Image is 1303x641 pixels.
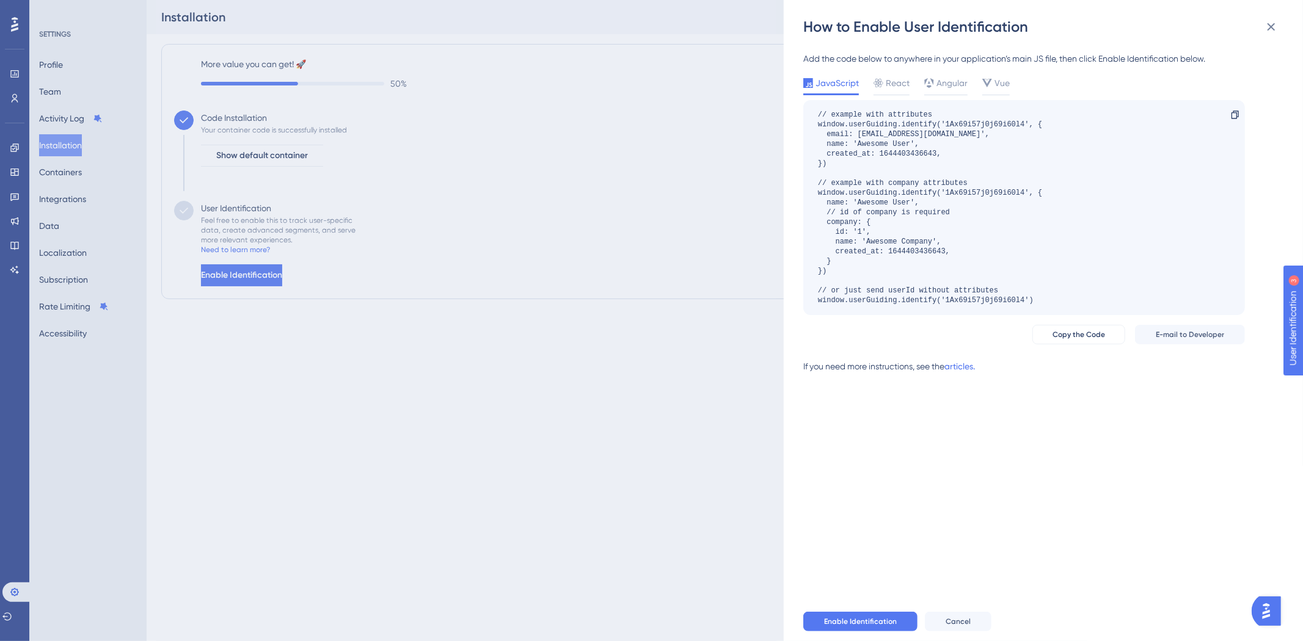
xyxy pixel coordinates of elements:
[818,110,1042,305] div: // example with attributes window.userGuiding.identify('1Ax69i57j0j69i60l4', { email: [EMAIL_ADDR...
[995,76,1010,90] span: Vue
[816,76,859,90] span: JavaScript
[803,17,1286,37] div: How to Enable User Identification
[803,612,918,631] button: Enable Identification
[1156,330,1224,339] span: E-mail to Developer
[886,76,910,90] span: React
[1252,593,1288,629] iframe: UserGuiding AI Assistant Launcher
[824,617,897,626] span: Enable Identification
[944,359,975,383] a: articles.
[803,51,1245,66] div: Add the code below to anywhere in your application’s main JS file, then click Enable Identificati...
[925,612,991,631] button: Cancel
[803,359,944,374] div: If you need more instructions, see the
[1135,325,1245,344] button: E-mail to Developer
[936,76,968,90] span: Angular
[93,6,97,16] div: 3
[1053,330,1105,339] span: Copy the Code
[1032,325,1125,344] button: Copy the Code
[10,3,85,18] span: User Identification
[946,617,971,626] span: Cancel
